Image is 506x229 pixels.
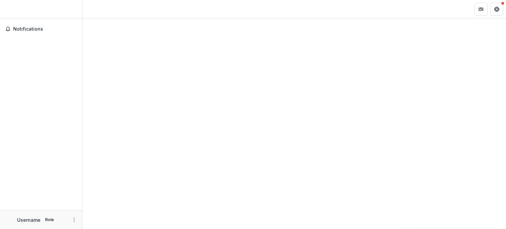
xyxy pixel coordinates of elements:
button: Get Help [490,3,503,16]
p: Role [43,217,56,223]
button: Notifications [3,24,79,34]
span: Notifications [13,26,77,32]
p: Username [17,216,41,223]
button: Partners [474,3,488,16]
button: More [70,216,78,224]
